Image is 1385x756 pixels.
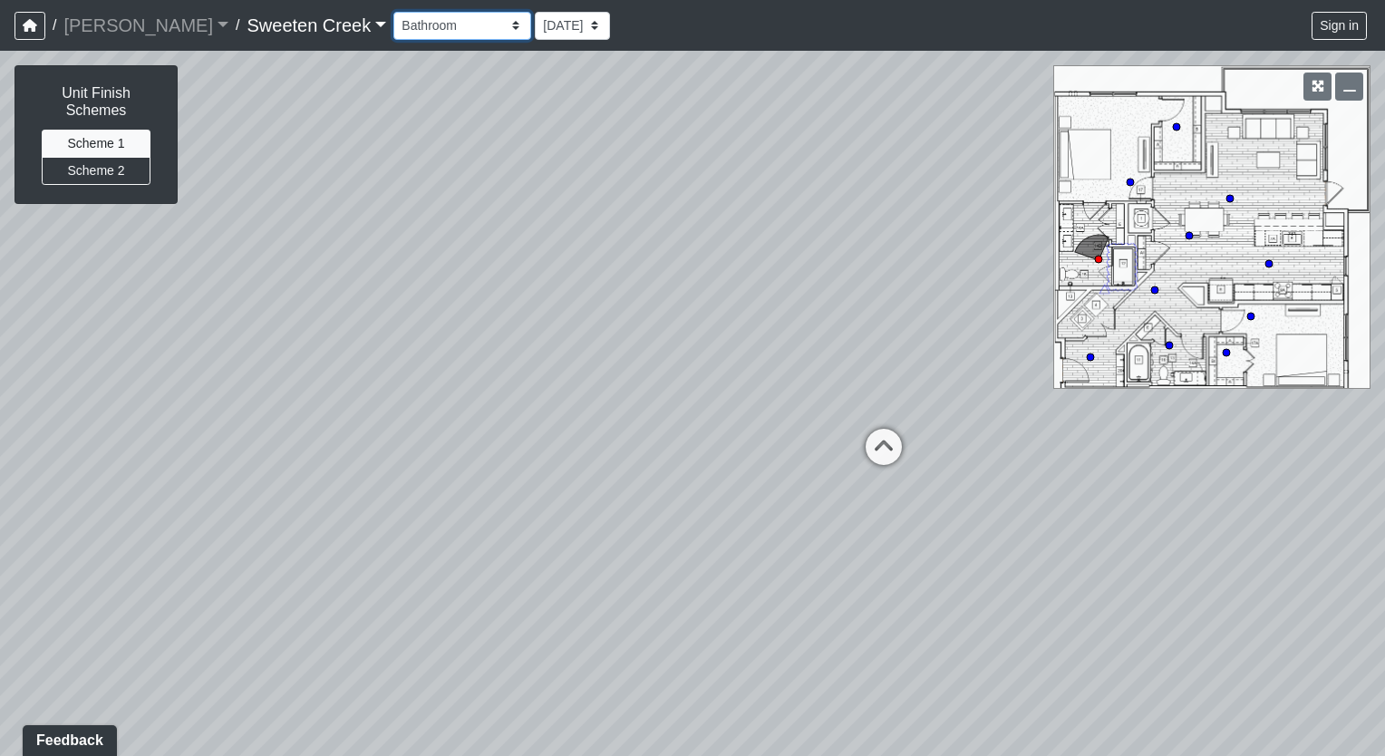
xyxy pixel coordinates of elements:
button: Sign in [1312,12,1367,40]
a: [PERSON_NAME] [63,7,228,44]
span: / [228,7,247,44]
button: Scheme 2 [42,157,150,185]
h6: Unit Finish Schemes [34,84,159,119]
a: Sweeten Creek [247,7,386,44]
iframe: Ybug feedback widget [14,720,121,756]
span: / [45,7,63,44]
button: Scheme 1 [42,130,150,158]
